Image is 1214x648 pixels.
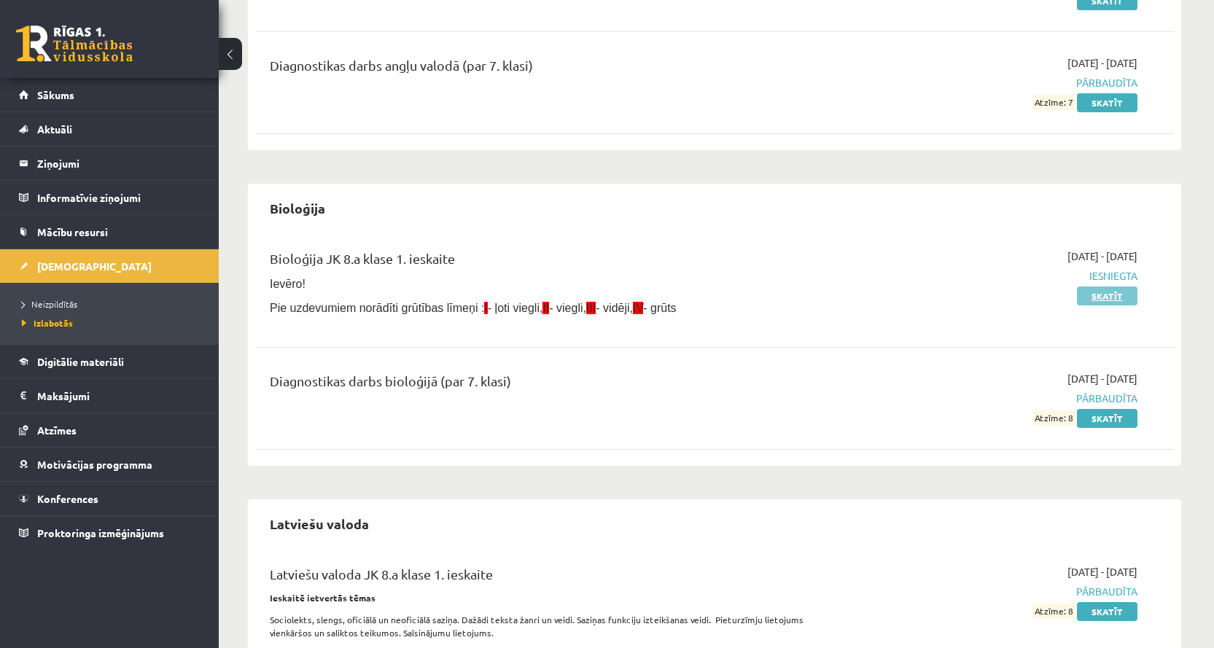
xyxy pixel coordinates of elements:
[19,413,201,447] a: Atzīmes
[270,55,841,82] div: Diagnostikas darbs angļu valodā (par 7. klasi)
[542,302,549,314] span: II
[633,302,643,314] span: IV
[270,278,306,290] span: Ievēro!
[37,122,72,136] span: Aktuāli
[1077,409,1137,428] a: Skatīt
[22,317,73,329] span: Izlabotās
[19,78,201,112] a: Sākums
[37,379,201,413] legend: Maksājumi
[22,297,204,311] a: Neizpildītās
[19,345,201,378] a: Digitālie materiāli
[270,613,841,639] p: Sociolekts, slengs, oficiālā un neoficiālā saziņa. Dažādi teksta žanri un veidi. Saziņas funkciju...
[1077,93,1137,112] a: Skatīt
[863,584,1137,599] span: Pārbaudīta
[270,249,841,276] div: Bioloģija JK 8.a klase 1. ieskaite
[37,225,108,238] span: Mācību resursi
[37,181,201,214] legend: Informatīvie ziņojumi
[270,302,677,314] span: Pie uzdevumiem norādīti grūtības līmeņi : - ļoti viegli, - viegli, - vidēji, - grūts
[19,112,201,146] a: Aktuāli
[37,526,164,539] span: Proktoringa izmēģinājums
[16,26,133,62] a: Rīgas 1. Tālmācības vidusskola
[270,592,376,604] strong: Ieskaitē ietvertās tēmas
[22,316,204,329] a: Izlabotās
[19,516,201,550] a: Proktoringa izmēģinājums
[1067,55,1137,71] span: [DATE] - [DATE]
[1077,602,1137,621] a: Skatīt
[37,423,77,437] span: Atzīmes
[270,371,841,398] div: Diagnostikas darbs bioloģijā (par 7. klasi)
[19,448,201,481] a: Motivācijas programma
[19,482,201,515] a: Konferences
[863,268,1137,284] span: Iesniegta
[255,507,384,541] h2: Latviešu valoda
[19,379,201,413] a: Maksājumi
[19,249,201,283] a: [DEMOGRAPHIC_DATA]
[19,215,201,249] a: Mācību resursi
[37,147,201,180] legend: Ziņojumi
[37,88,74,101] span: Sākums
[37,458,152,471] span: Motivācijas programma
[22,298,77,310] span: Neizpildītās
[37,355,124,368] span: Digitālie materiāli
[1067,564,1137,579] span: [DATE] - [DATE]
[37,492,98,505] span: Konferences
[270,564,841,591] div: Latviešu valoda JK 8.a klase 1. ieskaite
[1032,410,1075,426] span: Atzīme: 8
[255,191,340,225] h2: Bioloģija
[863,75,1137,90] span: Pārbaudīta
[19,147,201,180] a: Ziņojumi
[863,391,1137,406] span: Pārbaudīta
[19,181,201,214] a: Informatīvie ziņojumi
[1032,95,1075,110] span: Atzīme: 7
[1067,249,1137,264] span: [DATE] - [DATE]
[1032,604,1075,619] span: Atzīme: 8
[1067,371,1137,386] span: [DATE] - [DATE]
[37,259,152,273] span: [DEMOGRAPHIC_DATA]
[1077,286,1137,305] a: Skatīt
[484,302,487,314] span: I
[586,302,596,314] span: III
